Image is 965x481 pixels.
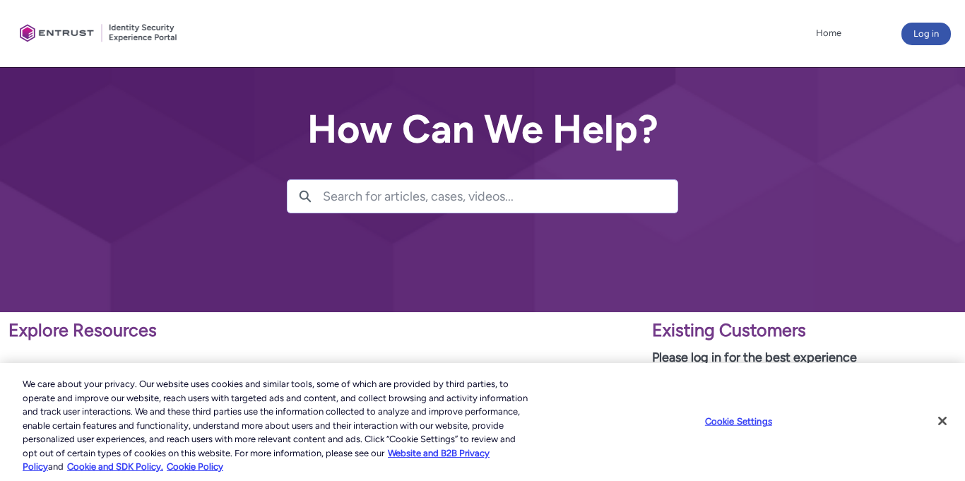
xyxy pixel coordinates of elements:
button: Search [288,180,323,213]
div: We care about your privacy. Our website uses cookies and similar tools, some of which are provide... [23,377,531,474]
a: Home [812,23,845,44]
p: Please log in for the best experience [652,348,957,367]
input: Search for articles, cases, videos... [323,180,677,213]
h2: How Can We Help? [287,107,678,151]
p: Explore Resources [8,317,635,344]
button: Close [927,405,958,437]
button: Log in [901,23,951,45]
p: Existing Customers [652,317,957,344]
a: Cookie and SDK Policy. [67,461,163,472]
button: Cookie Settings [694,407,783,435]
a: Cookie Policy [167,461,223,472]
